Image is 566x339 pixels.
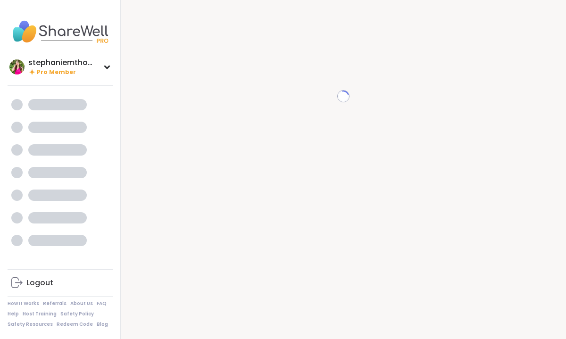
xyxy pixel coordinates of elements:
[57,321,93,328] a: Redeem Code
[97,300,107,307] a: FAQ
[70,300,93,307] a: About Us
[97,321,108,328] a: Blog
[8,321,53,328] a: Safety Resources
[37,68,76,76] span: Pro Member
[43,300,67,307] a: Referrals
[8,300,39,307] a: How It Works
[26,278,53,288] div: Logout
[60,311,94,317] a: Safety Policy
[8,15,113,48] img: ShareWell Nav Logo
[9,59,25,74] img: stephaniemthoma
[8,272,113,294] a: Logout
[8,311,19,317] a: Help
[28,58,99,68] div: stephaniemthoma
[23,311,57,317] a: Host Training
